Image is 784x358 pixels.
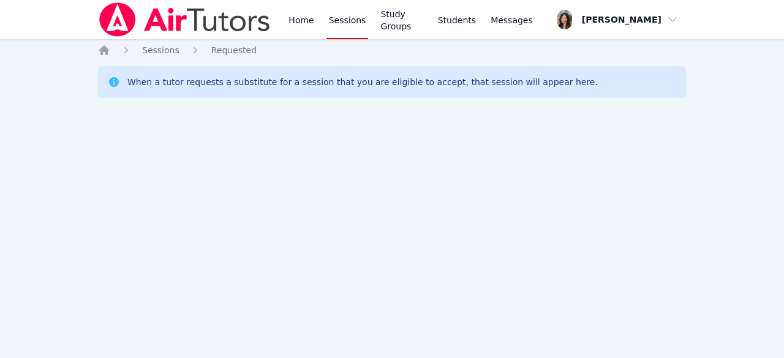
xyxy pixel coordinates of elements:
nav: Breadcrumb [98,44,686,56]
span: Sessions [142,45,179,55]
img: Air Tutors [98,2,271,37]
span: Messages [491,14,533,26]
div: When a tutor requests a substitute for a session that you are eligible to accept, that session wi... [127,76,598,88]
a: Sessions [142,44,179,56]
span: Requested [211,45,257,55]
a: Requested [211,44,257,56]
